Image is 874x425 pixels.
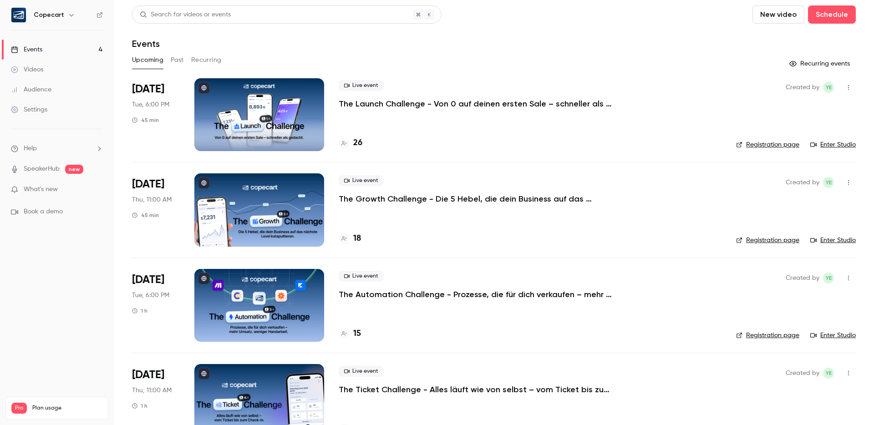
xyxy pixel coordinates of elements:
div: Search for videos or events [140,10,231,20]
a: Enter Studio [810,140,856,149]
button: Schedule [808,5,856,24]
button: Recurring events [785,56,856,71]
a: The Growth Challenge - Die 5 Hebel, die dein Business auf das nächste Level katapultieren [339,193,612,204]
h1: Events [132,38,160,49]
span: Plan usage [32,405,102,412]
span: YE [826,273,832,283]
span: Yasamin Esfahani [823,177,834,188]
div: 1 h [132,402,147,410]
span: Tue, 6:00 PM [132,291,169,300]
span: What's new [24,185,58,194]
a: The Automation Challenge - Prozesse, die für dich verkaufen – mehr Umsatz, weniger Handarbeit [339,289,612,300]
div: Sep 30 Tue, 6:00 PM (Europe/Berlin) [132,78,180,151]
h4: 15 [353,328,361,340]
span: Thu, 11:00 AM [132,195,172,204]
h4: 18 [353,233,361,245]
span: Help [24,144,37,153]
span: [DATE] [132,177,164,192]
div: 1 h [132,307,147,314]
img: Copecart [11,8,26,22]
a: Registration page [736,236,799,245]
span: Created by [786,368,819,379]
button: Recurring [191,53,222,67]
a: Registration page [736,331,799,340]
span: Pro [11,403,27,414]
span: Yasamin Esfahani [823,82,834,93]
a: Enter Studio [810,331,856,340]
span: YE [826,368,832,379]
h4: 26 [353,137,362,149]
span: Live event [339,80,384,91]
span: Created by [786,177,819,188]
div: Settings [11,105,47,114]
div: Oct 7 Tue, 6:00 PM (Europe/Berlin) [132,269,180,342]
a: The Ticket Challenge - Alles läuft wie von selbst – vom Ticket bis zum Check-in [339,384,612,395]
span: [DATE] [132,368,164,382]
div: Videos [11,65,43,74]
div: 45 min [132,212,159,219]
div: Oct 2 Thu, 11:00 AM (Europe/Berlin) [132,173,180,246]
a: SpeakerHub [24,164,60,174]
span: YE [826,177,832,188]
span: Live event [339,271,384,282]
button: Upcoming [132,53,163,67]
span: [DATE] [132,82,164,96]
span: Created by [786,273,819,283]
span: Yasamin Esfahani [823,368,834,379]
div: Events [11,45,42,54]
span: Book a demo [24,207,63,217]
a: 18 [339,233,361,245]
span: Live event [339,175,384,186]
span: new [65,165,83,174]
h6: Copecart [34,10,64,20]
span: Live event [339,366,384,377]
div: 45 min [132,116,159,124]
span: Thu, 11:00 AM [132,386,172,395]
span: Created by [786,82,819,93]
a: 15 [339,328,361,340]
a: Registration page [736,140,799,149]
span: Yasamin Esfahani [823,273,834,283]
div: Audience [11,85,51,94]
a: 26 [339,137,362,149]
li: help-dropdown-opener [11,144,103,153]
button: Past [171,53,184,67]
span: Tue, 6:00 PM [132,100,169,109]
a: Enter Studio [810,236,856,245]
a: The Launch Challenge - Von 0 auf deinen ersten Sale – schneller als gedacht [339,98,612,109]
span: YE [826,82,832,93]
button: New video [752,5,804,24]
span: [DATE] [132,273,164,287]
